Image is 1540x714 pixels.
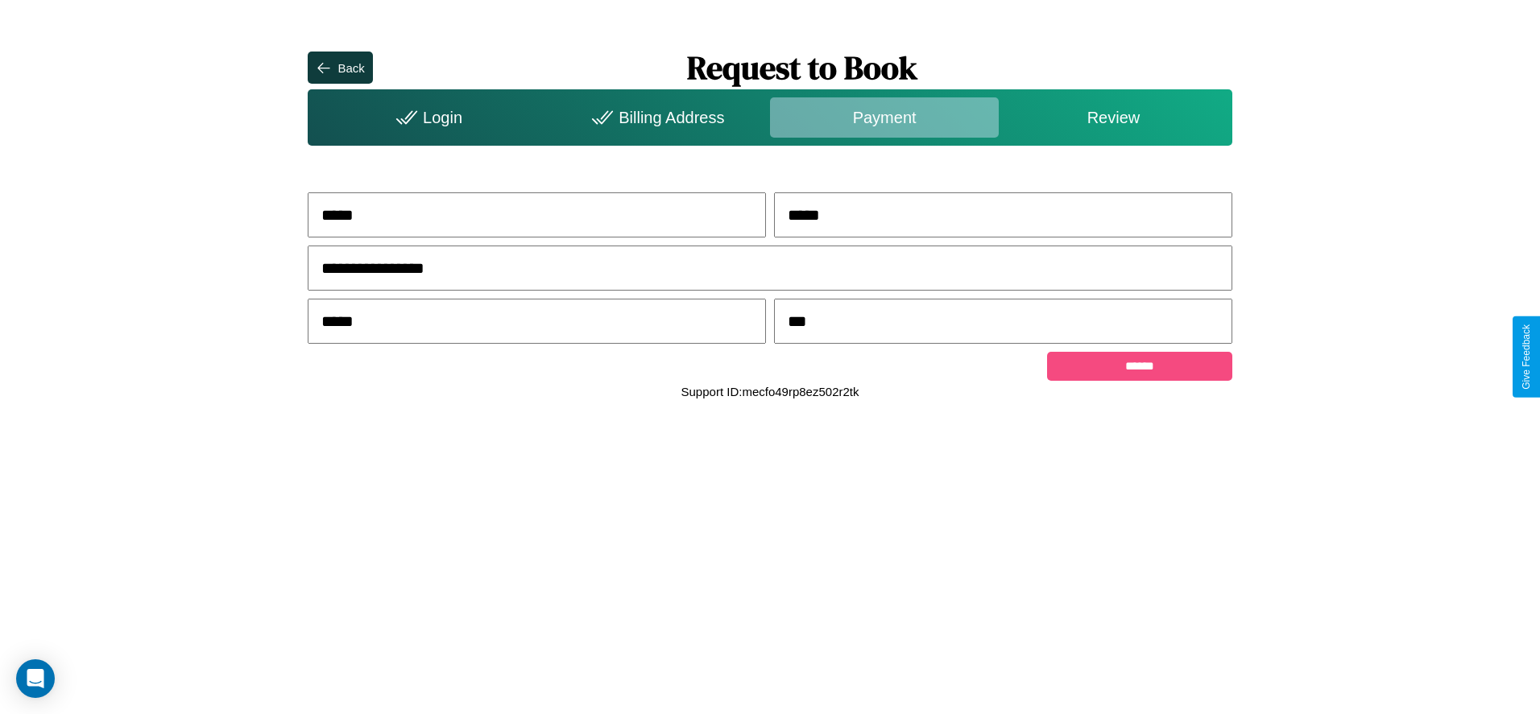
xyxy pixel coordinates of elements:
div: Review [999,97,1227,138]
div: Give Feedback [1521,324,1532,390]
div: Payment [770,97,999,138]
h1: Request to Book [373,46,1232,89]
div: Billing Address [541,97,770,138]
p: Support ID: mecfo49rp8ez502r2tk [681,381,859,402]
div: Login [312,97,540,138]
button: Back [308,52,372,84]
div: Back [337,61,364,75]
div: Open Intercom Messenger [16,659,55,698]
